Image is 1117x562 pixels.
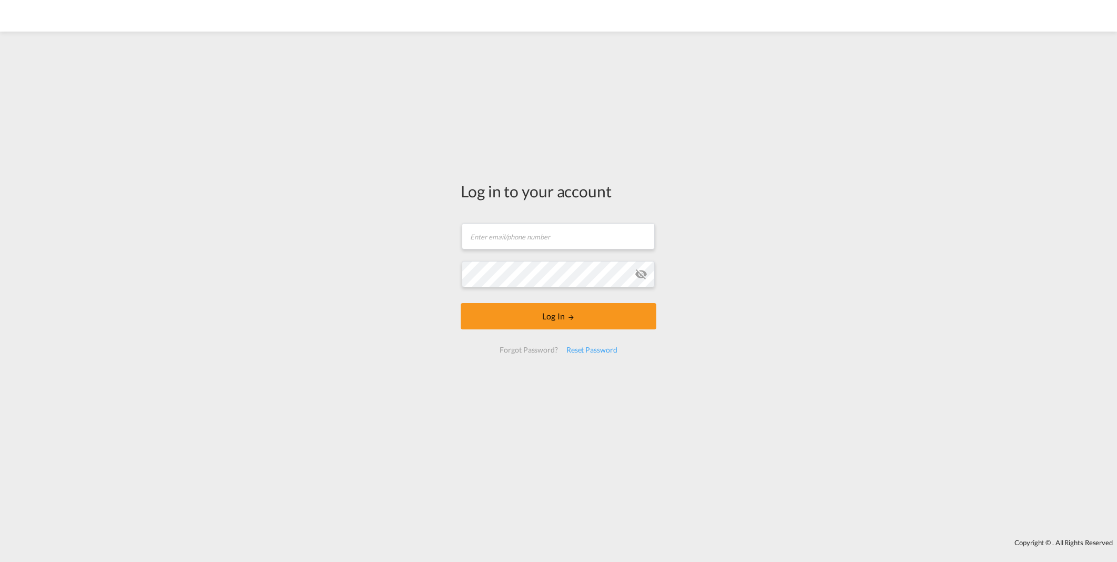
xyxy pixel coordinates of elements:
md-icon: icon-eye-off [635,268,647,280]
div: Log in to your account [461,180,656,202]
input: Enter email/phone number [462,223,655,249]
button: LOGIN [461,303,656,329]
div: Forgot Password? [495,340,562,359]
div: Reset Password [562,340,622,359]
